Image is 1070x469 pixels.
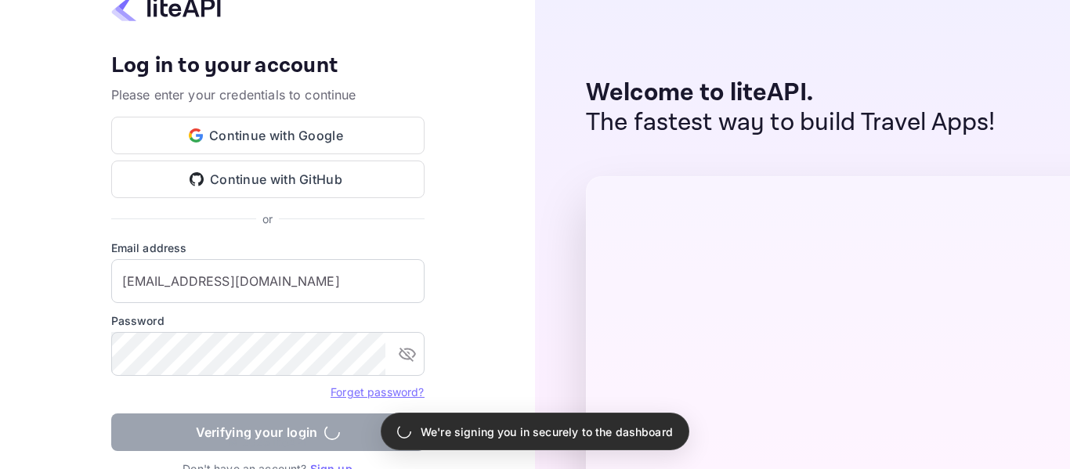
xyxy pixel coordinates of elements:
[111,240,425,256] label: Email address
[111,117,425,154] button: Continue with Google
[111,85,425,104] p: Please enter your credentials to continue
[331,385,424,399] a: Forget password?
[111,259,425,303] input: Enter your email address
[111,161,425,198] button: Continue with GitHub
[421,424,673,440] p: We're signing you in securely to the dashboard
[392,338,423,370] button: toggle password visibility
[586,78,996,108] p: Welcome to liteAPI.
[586,108,996,138] p: The fastest way to build Travel Apps!
[228,434,306,450] p: © 2025 liteAPI
[331,384,424,399] a: Forget password?
[111,52,425,80] h4: Log in to your account
[262,211,273,227] p: or
[111,312,425,329] label: Password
